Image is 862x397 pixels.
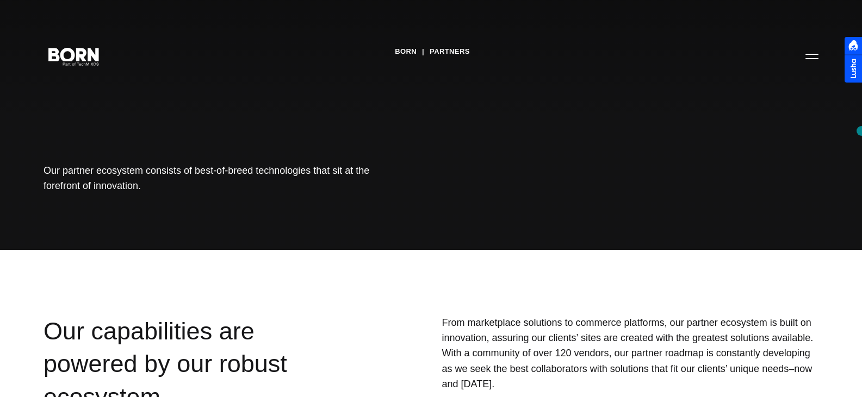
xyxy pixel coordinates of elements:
[44,163,370,193] h1: Our partner ecosystem consists of best-of-breed technologies that sit at the forefront of innovat...
[442,315,818,392] p: From marketplace solutions to commerce platforms, our partner ecosystem is built on innovation, a...
[799,45,825,67] button: Open
[395,43,417,60] a: BORN
[430,43,470,60] a: Partners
